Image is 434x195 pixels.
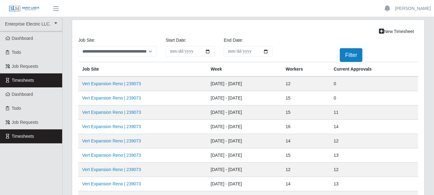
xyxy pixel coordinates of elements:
[9,5,40,12] img: SLM Logo
[207,77,282,91] td: [DATE] - [DATE]
[82,81,141,86] a: Vert Expansion Reno | 239073
[82,110,141,115] a: Vert Expansion Reno | 239073
[282,91,330,105] td: 15
[207,148,282,163] td: [DATE] - [DATE]
[340,48,362,62] button: Filter
[12,36,33,41] span: Dashboard
[82,167,141,172] a: Vert Expansion Reno | 239073
[207,163,282,177] td: [DATE] - [DATE]
[330,148,418,163] td: 13
[207,105,282,120] td: [DATE] - [DATE]
[82,138,141,143] a: Vert Expansion Reno | 239073
[166,37,187,44] label: Start Date:
[12,78,34,83] span: Timesheets
[12,134,34,139] span: Timesheets
[330,62,418,77] th: Current Approvals
[224,37,243,44] label: End Date:
[207,177,282,191] td: [DATE] - [DATE]
[330,177,418,191] td: 13
[282,120,330,134] td: 16
[12,64,39,69] span: Job Requests
[282,77,330,91] td: 12
[282,177,330,191] td: 14
[375,26,418,37] a: New Timesheet
[207,134,282,148] td: [DATE] - [DATE]
[282,105,330,120] td: 15
[282,148,330,163] td: 15
[82,95,141,100] a: Vert Expansion Reno | 239073
[395,5,431,12] a: [PERSON_NAME]
[82,181,141,186] a: Vert Expansion Reno | 239073
[330,91,418,105] td: 0
[12,92,33,97] span: Dashboard
[330,105,418,120] td: 11
[330,134,418,148] td: 12
[207,120,282,134] td: [DATE] - [DATE]
[282,163,330,177] td: 12
[12,50,21,55] span: Todo
[82,153,141,158] a: Vert Expansion Reno | 239073
[207,62,282,77] th: Week
[330,77,418,91] td: 0
[78,37,95,44] label: job site:
[12,106,21,111] span: Todo
[330,163,418,177] td: 12
[207,91,282,105] td: [DATE] - [DATE]
[78,62,207,77] th: job site
[282,134,330,148] td: 14
[330,120,418,134] td: 14
[282,62,330,77] th: Workers
[82,124,141,129] a: Vert Expansion Reno | 239073
[12,120,39,125] span: Job Requests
